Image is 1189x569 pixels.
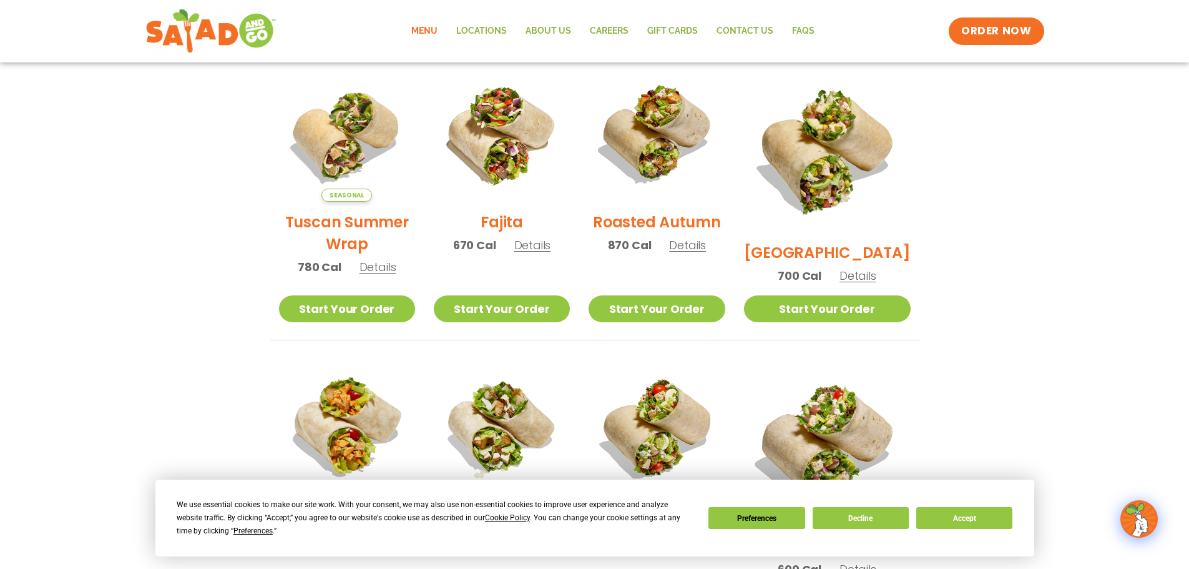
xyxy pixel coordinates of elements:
h2: Fajita [481,211,523,233]
span: Cookie Policy [485,513,530,522]
span: Details [669,237,706,253]
img: Product photo for Greek Wrap [744,359,911,526]
nav: Menu [402,17,824,46]
img: Product photo for Cobb Wrap [589,359,725,495]
h2: Roasted Autumn [593,211,721,233]
span: 700 Cal [778,267,821,284]
span: Details [360,259,396,275]
span: ORDER NOW [961,24,1031,39]
span: Seasonal [321,189,372,202]
a: Menu [402,17,447,46]
button: Decline [813,507,909,529]
img: Product photo for Roasted Autumn Wrap [589,66,725,202]
a: Start Your Order [589,295,725,322]
a: Start Your Order [434,295,570,322]
img: new-SAG-logo-768×292 [145,6,277,56]
a: GIFT CARDS [638,17,707,46]
span: 780 Cal [298,259,341,275]
span: Details [514,237,551,253]
button: Accept [916,507,1012,529]
div: We use essential cookies to make our site work. With your consent, we may also use non-essential ... [177,498,693,538]
span: Details [839,268,876,284]
a: ORDER NOW [949,17,1044,45]
img: Product photo for Tuscan Summer Wrap [279,66,415,202]
a: Contact Us [707,17,783,46]
a: Start Your Order [279,295,415,322]
img: wpChatIcon [1122,502,1157,537]
img: Product photo for Fajita Wrap [434,66,570,202]
div: Cookie Consent Prompt [155,480,1034,557]
h2: [GEOGRAPHIC_DATA] [744,242,911,264]
button: Preferences [708,507,805,529]
h2: Tuscan Summer Wrap [279,211,415,255]
a: About Us [516,17,580,46]
a: Locations [447,17,516,46]
span: Preferences [233,527,273,535]
span: 670 Cal [453,237,496,254]
a: FAQs [783,17,824,46]
img: Product photo for Caesar Wrap [434,359,570,495]
img: Product photo for BBQ Ranch Wrap [744,66,911,232]
span: 870 Cal [608,237,652,254]
a: Start Your Order [744,295,911,322]
a: Careers [580,17,638,46]
img: Product photo for Buffalo Chicken Wrap [279,359,415,495]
